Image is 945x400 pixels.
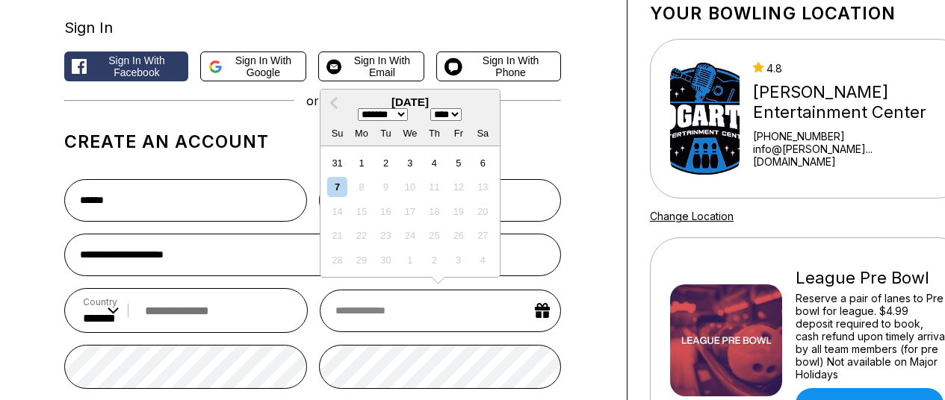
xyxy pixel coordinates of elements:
span: Sign in with Google [229,54,299,78]
div: Not available Saturday, October 4th, 2025 [473,250,493,270]
div: Choose Sunday, September 7th, 2025 [327,177,347,197]
div: Choose Sunday, August 31st, 2025 [327,153,347,173]
div: Choose Saturday, September 6th, 2025 [473,153,493,173]
div: Not available Tuesday, September 23rd, 2025 [376,225,396,246]
div: Su [327,123,347,143]
div: Not available Wednesday, September 17th, 2025 [400,201,420,222]
span: Sign in with Email [347,54,416,78]
div: Tu [376,123,396,143]
div: [DATE] [320,96,500,108]
div: Choose Wednesday, September 3rd, 2025 [400,153,420,173]
span: Sign in with Phone [468,54,553,78]
div: Not available Sunday, September 14th, 2025 [327,201,347,222]
div: We [400,123,420,143]
div: Not available Friday, September 19th, 2025 [448,201,468,222]
button: Sign in with Phone [436,51,561,81]
div: Not available Thursday, September 11th, 2025 [424,177,444,197]
div: Sa [473,123,493,143]
button: Sign in with Facebook [64,51,188,81]
div: Choose Tuesday, September 2nd, 2025 [376,153,396,173]
div: Not available Tuesday, September 30th, 2025 [376,250,396,270]
div: Not available Friday, September 12th, 2025 [448,177,468,197]
div: Not available Friday, September 26th, 2025 [448,225,468,246]
div: month 2025-09 [325,151,495,272]
div: Fr [448,123,468,143]
div: Choose Monday, September 1st, 2025 [351,153,371,173]
div: Not available Sunday, September 21st, 2025 [327,225,347,246]
div: or [64,93,561,108]
div: Not available Wednesday, October 1st, 2025 [400,250,420,270]
div: Choose Thursday, September 4th, 2025 [424,153,444,173]
div: Not available Saturday, September 20th, 2025 [473,201,493,222]
div: Not available Monday, September 29th, 2025 [351,250,371,270]
label: Country [83,296,119,307]
div: Not available Wednesday, September 24th, 2025 [400,225,420,246]
div: Not available Sunday, September 28th, 2025 [327,250,347,270]
button: Sign in with Google [200,51,306,81]
button: Sign in with Email [318,51,424,81]
h1: Create an account [64,131,561,152]
img: Bogart's Entertainment Center [670,63,740,175]
div: Choose Friday, September 5th, 2025 [448,153,468,173]
div: Not available Tuesday, September 9th, 2025 [376,177,396,197]
div: Th [424,123,444,143]
div: Not available Monday, September 22nd, 2025 [351,225,371,246]
div: Not available Monday, September 15th, 2025 [351,201,371,222]
div: Not available Tuesday, September 16th, 2025 [376,201,396,222]
div: Not available Thursday, September 18th, 2025 [424,201,444,222]
a: Change Location [650,210,734,222]
div: Not available Thursday, October 2nd, 2025 [424,250,444,270]
div: Not available Saturday, September 27th, 2025 [473,225,493,246]
div: Sign In [64,19,561,37]
img: League Pre Bowl [670,284,782,396]
div: Not available Saturday, September 13th, 2025 [473,177,493,197]
span: Sign in with Facebook [93,54,181,78]
button: Previous Month [322,91,346,115]
div: Mo [351,123,371,143]
div: Not available Wednesday, September 10th, 2025 [400,177,420,197]
div: Not available Friday, October 3rd, 2025 [448,250,468,270]
div: Not available Thursday, September 25th, 2025 [424,225,444,246]
div: Not available Monday, September 8th, 2025 [351,177,371,197]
